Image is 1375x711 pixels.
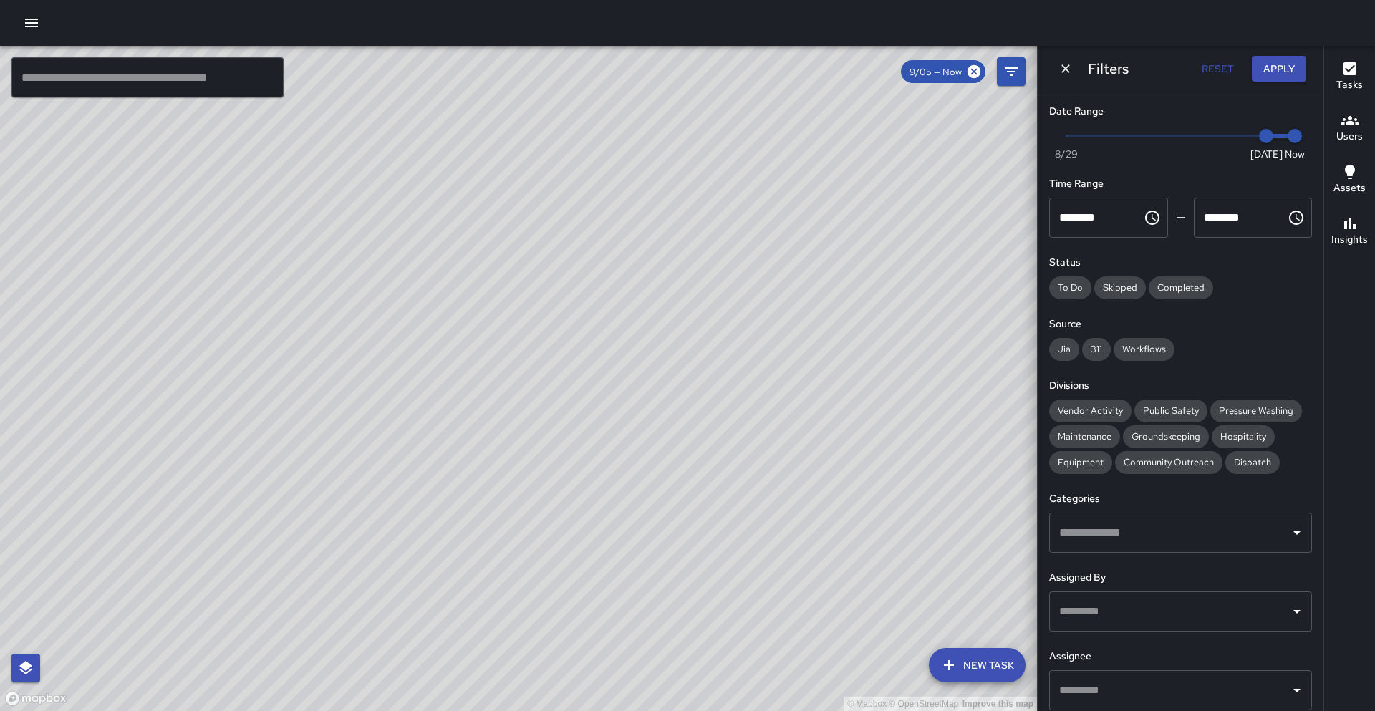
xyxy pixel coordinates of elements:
span: Public Safety [1134,405,1207,417]
div: Jia [1049,338,1079,361]
div: Workflows [1114,338,1174,361]
h6: Assigned By [1049,570,1312,586]
button: Open [1287,680,1307,700]
button: Open [1287,601,1307,621]
span: Jia [1049,343,1079,355]
span: Groundskeeping [1123,430,1209,442]
h6: Assignee [1049,649,1312,664]
h6: Status [1049,255,1312,271]
span: 8/29 [1055,147,1078,161]
button: Dismiss [1055,58,1076,79]
div: Equipment [1049,451,1112,474]
h6: Date Range [1049,104,1312,120]
h6: Filters [1088,57,1129,80]
button: Tasks [1324,52,1375,103]
h6: Divisions [1049,378,1312,394]
div: Skipped [1094,276,1146,299]
div: Hospitality [1212,425,1275,448]
div: 311 [1082,338,1111,361]
div: 9/05 — Now [901,60,985,83]
div: Pressure Washing [1210,400,1302,422]
span: Skipped [1094,281,1146,294]
h6: Assets [1333,180,1366,196]
button: Choose time, selected time is 11:59 PM [1282,203,1311,232]
div: Completed [1149,276,1213,299]
span: Dispatch [1225,456,1280,468]
button: Open [1287,523,1307,543]
button: Choose time, selected time is 12:00 AM [1138,203,1167,232]
button: Insights [1324,206,1375,258]
button: New Task [929,648,1026,682]
span: 311 [1082,343,1111,355]
h6: Insights [1331,232,1368,248]
span: 9/05 — Now [901,66,970,78]
h6: Source [1049,316,1312,332]
button: Apply [1252,56,1306,82]
span: Community Outreach [1115,456,1222,468]
span: Pressure Washing [1210,405,1302,417]
div: Groundskeeping [1123,425,1209,448]
span: Completed [1149,281,1213,294]
span: Now [1285,147,1305,161]
h6: Time Range [1049,176,1312,192]
button: Filters [997,57,1026,86]
span: Equipment [1049,456,1112,468]
span: Hospitality [1212,430,1275,442]
h6: Tasks [1336,77,1363,93]
div: Community Outreach [1115,451,1222,474]
div: Maintenance [1049,425,1120,448]
span: Workflows [1114,343,1174,355]
span: Vendor Activity [1049,405,1132,417]
div: Vendor Activity [1049,400,1132,422]
h6: Categories [1049,491,1312,507]
h6: Users [1336,129,1363,145]
button: Assets [1324,155,1375,206]
div: To Do [1049,276,1091,299]
span: Maintenance [1049,430,1120,442]
button: Users [1324,103,1375,155]
span: To Do [1049,281,1091,294]
span: [DATE] [1250,147,1283,161]
div: Dispatch [1225,451,1280,474]
div: Public Safety [1134,400,1207,422]
button: Reset [1195,56,1240,82]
